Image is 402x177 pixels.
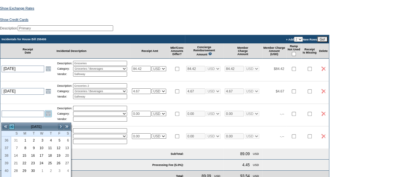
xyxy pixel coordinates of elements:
[11,137,19,144] a: 31
[37,159,45,167] td: Wednesday, September 24, 2025
[0,43,55,59] td: Receipt Date
[57,61,72,66] td: Description:
[20,144,28,152] td: Monday, September 08, 2025
[241,161,251,168] td: 4.45
[54,160,62,167] a: 26
[29,137,37,144] a: 2
[9,123,15,130] a: <
[11,152,19,159] a: 14
[321,89,325,93] img: icon_delete2.gif
[301,43,318,59] td: Receipt Is Missing
[63,160,71,167] a: 27
[37,144,45,151] a: 10
[37,144,45,152] td: Wednesday, September 10, 2025
[63,152,71,159] a: 20
[11,160,19,167] a: 21
[208,52,212,55] img: questionMark_lightBlue.gif
[20,152,28,159] td: Monday, September 15, 2025
[280,112,284,116] span: -.--
[20,136,28,144] td: Monday, September 01, 2025
[57,83,72,88] td: Description:
[54,167,62,174] a: 3
[54,144,62,151] a: 12
[37,136,45,144] td: Wednesday, September 03, 2025
[20,144,28,151] a: 8
[45,159,54,167] td: Thursday, September 25, 2025
[45,160,53,167] a: 25
[57,66,72,71] td: Category:
[54,152,62,159] td: Friday, September 19, 2025
[37,131,45,136] th: Wednesday
[45,167,54,174] td: Thursday, October 02, 2025
[28,159,37,167] td: Tuesday, September 23, 2025
[28,144,37,152] td: Tuesday, September 09, 2025
[318,43,329,59] td: Delete
[57,89,72,93] td: Category:
[57,111,72,116] td: Category:
[54,167,62,174] td: Friday, October 03, 2025
[45,136,54,144] td: Thursday, September 04, 2025
[37,137,45,144] a: 3
[62,136,71,144] td: Saturday, September 06, 2025
[63,167,71,174] a: 4
[252,161,260,168] td: USD
[20,152,28,159] a: 15
[58,123,64,130] a: >
[63,137,71,144] a: 6
[131,43,169,59] td: Receipt Amt
[62,131,71,136] th: Saturday
[2,123,9,130] a: <<
[317,36,328,42] input: Go!
[276,89,284,93] span: $4.67
[2,159,11,167] th: 39
[45,144,53,151] a: 11
[29,152,37,159] a: 16
[2,152,11,159] th: 38
[20,137,28,144] a: 1
[54,159,62,167] td: Friday, September 26, 2025
[54,131,62,136] th: Friday
[11,136,20,144] td: Sunday, August 31, 2025
[45,152,53,159] a: 18
[29,160,37,167] a: 23
[63,144,71,151] a: 13
[37,160,45,167] a: 24
[20,131,28,136] th: Monday
[45,65,52,72] a: Open the calendar popup.
[20,160,28,167] a: 22
[321,66,325,71] img: icon_delete2.gif
[57,106,72,111] td: Description:
[45,152,54,159] td: Thursday, September 18, 2025
[54,152,62,159] a: 19
[54,144,62,152] td: Friday, September 12, 2025
[2,167,11,174] th: 40
[11,159,20,167] td: Sunday, September 21, 2025
[62,167,71,174] td: Saturday, October 04, 2025
[28,136,37,144] td: Tuesday, September 02, 2025
[45,110,52,117] a: Open the calendar popup.
[11,144,19,151] a: 7
[280,134,284,138] span: -.--
[185,35,329,43] td: » Add New Rows
[37,167,45,174] td: Wednesday, October 01, 2025
[252,150,260,157] td: USD
[54,136,62,144] td: Friday, September 05, 2025
[28,152,37,159] td: Tuesday, September 16, 2025
[45,88,52,95] a: Open the calendar popup.
[62,144,71,152] td: Saturday, September 13, 2025
[57,72,72,77] td: Vendor:
[321,134,325,138] img: icon_delete2.gif
[0,149,185,160] td: SubTotal:
[37,152,45,159] a: 17
[0,35,185,43] td: Incidentals for House Bill 258406
[45,167,53,174] a: 2
[185,43,224,59] td: Concierge Reimbursement Amount
[274,67,284,71] span: $84.42
[11,167,19,174] a: 28
[29,144,37,151] a: 9
[28,167,37,174] td: Tuesday, September 30, 2025
[262,43,286,59] td: Member Charge Amount (USD)
[11,152,20,159] td: Sunday, September 14, 2025
[37,152,45,159] td: Wednesday, September 17, 2025
[223,43,262,59] td: Member Charge Amount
